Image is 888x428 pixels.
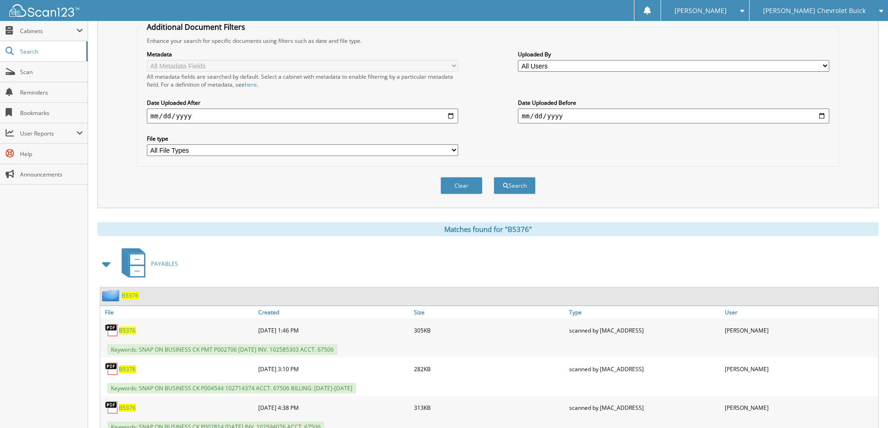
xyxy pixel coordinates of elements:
[518,99,829,107] label: Date Uploaded Before
[147,73,458,88] div: All metadata fields are searched by default. Select a cabinet with metadata to enable filtering b...
[723,306,878,319] a: User
[494,177,536,194] button: Search
[116,245,178,282] a: PAYABLES
[567,321,723,340] div: scanned by [MAC_ADDRESS]
[763,8,866,14] span: [PERSON_NAME] Chevrolet Buick
[567,360,723,378] div: scanned by [MAC_ADDRESS]
[256,306,412,319] a: Created
[245,81,257,88] a: here
[142,37,834,45] div: Enhance your search for specific documents using filters such as date and file type.
[518,109,829,123] input: end
[20,170,83,178] span: Announcements
[723,360,878,378] div: [PERSON_NAME]
[105,401,119,414] img: PDF.png
[412,398,567,417] div: 313KB
[100,306,256,319] a: File
[412,360,567,378] div: 282KB
[567,398,723,417] div: scanned by [MAC_ADDRESS]
[723,321,878,340] div: [PERSON_NAME]
[20,109,83,117] span: Bookmarks
[20,150,83,158] span: Help
[147,99,458,107] label: Date Uploaded After
[412,321,567,340] div: 305KB
[20,88,83,96] span: Reminders
[119,365,136,373] a: B5376
[9,4,79,17] img: scan123-logo-white.svg
[122,292,138,299] a: B5376
[20,27,76,35] span: Cabinets
[107,344,337,355] span: Keywords: SNAP ON BUSINESS CK PMT P002706 [DATE] INV. 102585303 ACCT. 67506
[105,323,119,337] img: PDF.png
[151,260,178,268] span: PAYABLES
[441,177,482,194] button: Clear
[567,306,723,319] a: Type
[841,383,888,428] iframe: Chat Widget
[107,383,356,394] span: Keywords: SNAP ON BUSINESS CK P004544 102714374 ACCT. 67506 BILLING: [DATE]-[DATE]
[256,321,412,340] div: [DATE] 1:46 PM
[119,326,136,334] a: B5376
[20,48,82,55] span: Search
[147,135,458,143] label: File type
[256,398,412,417] div: [DATE] 4:38 PM
[119,404,136,412] a: B5376
[256,360,412,378] div: [DATE] 3:10 PM
[97,222,879,236] div: Matches found for "B5376"
[142,22,250,32] legend: Additional Document Filters
[102,290,122,301] img: folder2.png
[20,68,83,76] span: Scan
[518,50,829,58] label: Uploaded By
[675,8,727,14] span: [PERSON_NAME]
[412,306,567,319] a: Size
[147,109,458,123] input: start
[20,129,76,137] span: User Reports
[147,50,458,58] label: Metadata
[723,398,878,417] div: [PERSON_NAME]
[105,362,119,376] img: PDF.png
